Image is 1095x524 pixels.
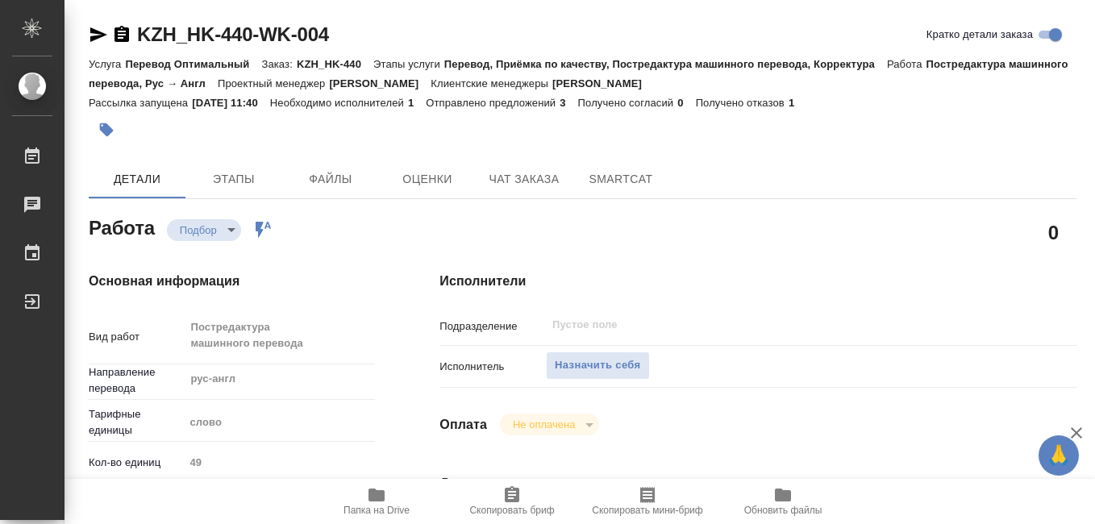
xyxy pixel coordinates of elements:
p: 1 [789,97,806,109]
span: Этапы [195,169,273,189]
button: Скопировать мини-бриф [580,479,715,524]
span: Скопировать бриф [469,505,554,516]
span: SmartCat [582,169,660,189]
p: Тарифные единицы [89,406,184,439]
div: Подбор [500,414,599,435]
p: Проектный менеджер [218,77,329,89]
p: Отправлено предложений [426,97,560,109]
h2: 0 [1048,218,1059,246]
span: Скопировать мини-бриф [592,505,702,516]
span: Обновить файлы [744,505,822,516]
button: Скопировать ссылку [112,25,131,44]
p: Исполнитель [439,359,546,375]
p: Перевод Оптимальный [125,58,261,70]
h4: Исполнители [439,272,1077,291]
p: Заказ: [261,58,296,70]
input: Пустое поле [184,451,375,474]
p: Необходимо исполнителей [270,97,408,109]
button: Папка на Drive [309,479,444,524]
p: Вид работ [89,329,184,345]
p: Получено отказов [696,97,789,109]
input: Пустое поле [551,315,986,335]
p: 1 [408,97,426,109]
span: Папка на Drive [343,505,410,516]
span: Назначить себя [555,356,640,375]
span: Файлы [292,169,369,189]
p: Получено согласий [578,97,678,109]
button: Скопировать ссылку для ЯМессенджера [89,25,108,44]
p: 3 [560,97,577,109]
span: Оценки [389,169,466,189]
span: 🙏 [1045,439,1072,472]
button: Не оплачена [508,418,580,431]
h4: Основная информация [89,272,375,291]
p: Работа [887,58,926,70]
div: Подбор [167,219,241,241]
span: Детали [98,169,176,189]
p: Услуга [89,58,125,70]
p: KZH_HK-440 [297,58,373,70]
p: [PERSON_NAME] [552,77,654,89]
p: Рассылка запущена [89,97,192,109]
p: 0 [677,97,695,109]
button: Добавить тэг [89,112,124,148]
p: Кол-во единиц [89,455,184,471]
p: Подразделение [439,318,546,335]
h4: Дополнительно [439,474,1077,493]
p: Перевод, Приёмка по качеству, Постредактура машинного перевода, Корректура [444,58,887,70]
p: Этапы услуги [373,58,444,70]
button: Скопировать бриф [444,479,580,524]
a: KZH_HK-440-WK-004 [137,23,329,45]
p: Направление перевода [89,364,184,397]
p: [DATE] 11:40 [192,97,270,109]
p: [PERSON_NAME] [329,77,431,89]
span: Чат заказа [485,169,563,189]
h4: Оплата [439,415,487,435]
button: 🙏 [1039,435,1079,476]
button: Назначить себя [546,351,649,380]
button: Подбор [175,223,222,237]
span: Кратко детали заказа [926,27,1033,43]
div: слово [184,409,375,436]
h2: Работа [89,212,155,241]
p: Клиентские менеджеры [431,77,552,89]
button: Обновить файлы [715,479,851,524]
